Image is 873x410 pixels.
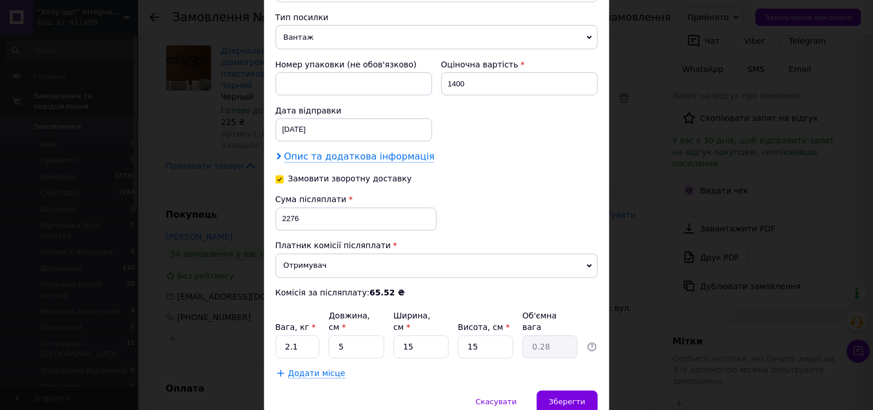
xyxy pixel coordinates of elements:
[369,288,405,298] b: 65.52 ₴
[276,287,598,299] div: Комісія за післяплату:
[458,323,510,332] label: Висота, см
[476,398,517,407] span: Скасувати
[394,312,430,332] label: Ширина, см
[276,195,347,204] span: Сума післяплати
[276,13,329,22] span: Тип посилки
[276,25,598,50] span: Вантаж
[523,310,578,333] div: Об'ємна вага
[276,105,432,116] div: Дата відправки
[276,59,432,70] div: Номер упаковки (не обов'язково)
[276,254,598,278] span: Отримувач
[276,323,316,332] label: Вага, кг
[288,174,412,184] div: Замовити зворотну доставку
[276,241,391,250] span: Платник комісії післяплати
[329,312,370,332] label: Довжина, см
[441,59,598,70] div: Оціночна вартість
[284,151,435,163] span: Опис та додаткова інформація
[549,398,585,407] span: Зберегти
[288,369,346,379] span: Додати місце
